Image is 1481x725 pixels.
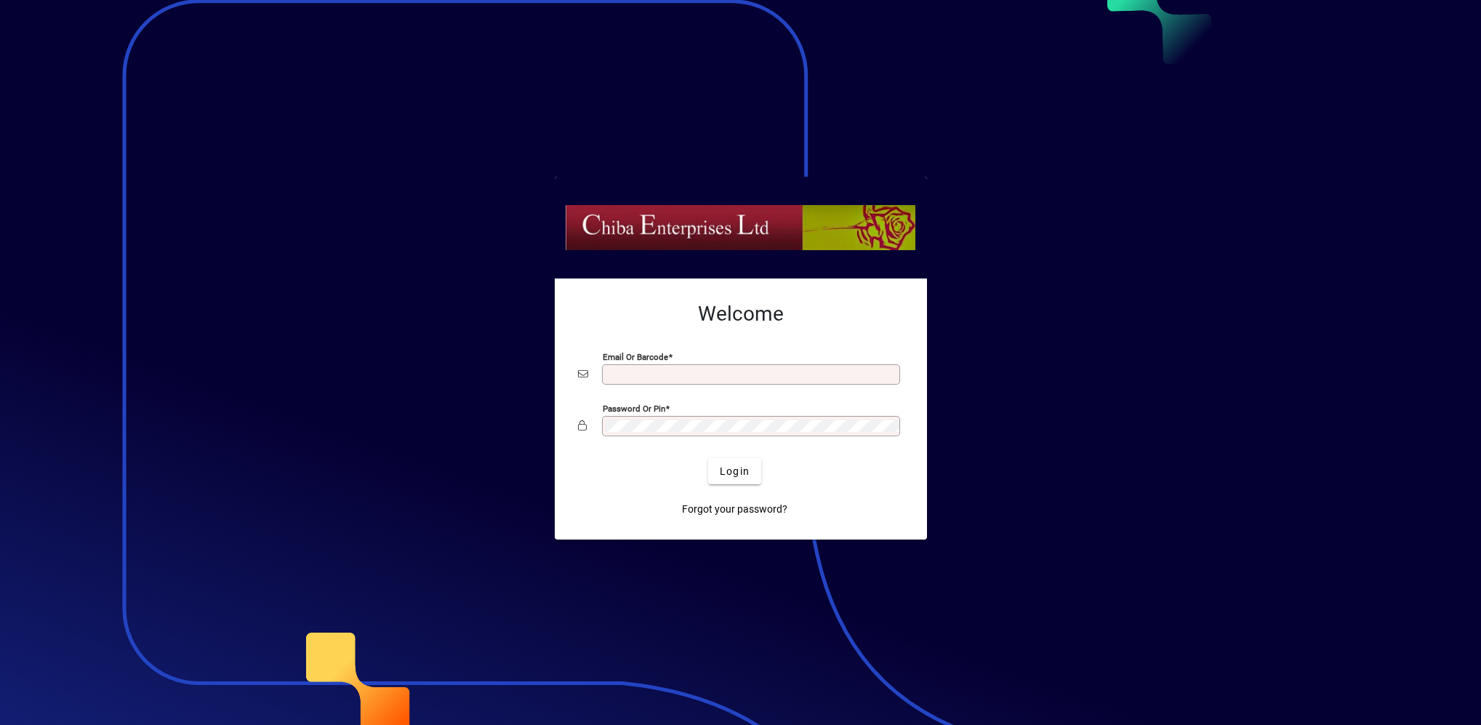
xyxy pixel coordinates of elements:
[676,496,793,522] a: Forgot your password?
[708,458,761,484] button: Login
[603,404,665,414] mat-label: Password or Pin
[578,302,904,327] h2: Welcome
[682,502,787,517] span: Forgot your password?
[603,352,668,362] mat-label: Email or Barcode
[720,464,750,479] span: Login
